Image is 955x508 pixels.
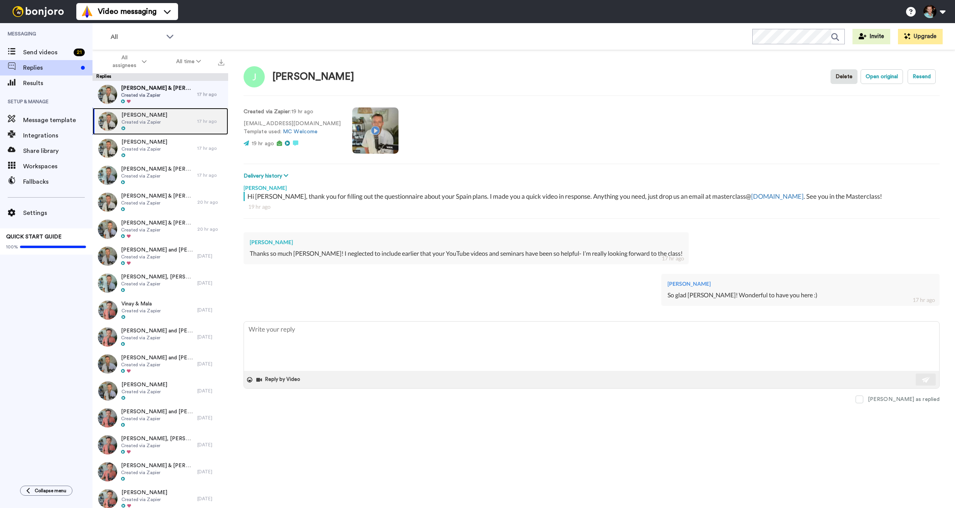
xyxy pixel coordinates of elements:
img: bj-logo-header-white.svg [9,6,67,17]
img: 89e08650-acb2-4f6d-9cf3-663dbd66ca71-thumb.jpg [98,246,117,266]
div: 17 hr ago [197,91,224,97]
img: bd95f180-379c-41e9-9bf3-a8d81fb37407-thumb.jpg [98,193,117,212]
span: 100% [6,244,18,250]
span: 19 hr ago [252,141,274,146]
a: [DOMAIN_NAME] [751,192,804,200]
span: [PERSON_NAME] & [PERSON_NAME] [121,462,193,469]
div: 21 [74,49,85,56]
div: 17 hr ago [197,118,224,124]
span: QUICK START GUIDE [6,234,62,240]
span: [PERSON_NAME], [PERSON_NAME] [121,273,193,281]
span: All [111,32,162,42]
a: [PERSON_NAME] & [PERSON_NAME]Created via Zapier17 hr ago [92,81,228,108]
button: Invite [852,29,890,44]
span: Video messaging [98,6,156,17]
span: Created via Zapier [121,308,161,314]
a: [PERSON_NAME] & [PERSON_NAME]Created via Zapier17 hr ago [92,162,228,189]
span: Results [23,79,92,88]
img: vm-color.svg [81,5,93,18]
a: [PERSON_NAME] & [PERSON_NAME]Created via Zapier20 hr ago [92,216,228,243]
strong: Created via Zapier [244,109,290,114]
div: 17 hr ago [913,296,935,304]
img: 04206467-143a-4a31-9ea8-1626299926d0-thumb.jpg [98,408,117,428]
span: [PERSON_NAME] and [PERSON_NAME] [121,408,193,416]
span: Workspaces [23,162,92,171]
img: 03dcf3df-33ad-4a64-83f7-0e10fa2d61e6-thumb.jpg [98,220,117,239]
span: Created via Zapier [121,496,167,503]
a: [PERSON_NAME] & [PERSON_NAME]Created via Zapier20 hr ago [92,189,228,216]
span: [PERSON_NAME] & [PERSON_NAME] [121,219,193,227]
button: Reply by Video [256,374,303,386]
span: [PERSON_NAME] and [PERSON_NAME] [121,327,193,335]
img: e9d78740-e939-4887-84fb-6494299de414-thumb.jpg [98,139,118,158]
span: [PERSON_NAME] [121,138,167,146]
span: Created via Zapier [121,389,167,395]
span: Created via Zapier [121,443,193,449]
img: 4bf028cd-147d-4988-94cd-9fda50b3133c-thumb.jpg [98,300,118,320]
img: e99f66c9-7afd-4c3a-b0f2-25d199b857b7-thumb.jpg [98,354,117,374]
a: [PERSON_NAME] and [PERSON_NAME]Created via Zapier[DATE] [92,350,228,377]
div: [DATE] [197,253,224,259]
a: [PERSON_NAME] and [PERSON_NAME]Created via Zapier[DATE] [92,324,228,350]
div: [DATE] [197,469,224,475]
div: So glad [PERSON_NAME]! Wonderful to have you here :) [667,291,933,300]
a: [PERSON_NAME], [PERSON_NAME]Created via Zapier[DATE] [92,431,228,458]
a: [PERSON_NAME] and [PERSON_NAME]Created via Zapier[DATE] [92,243,228,270]
span: [PERSON_NAME] & [PERSON_NAME] [121,192,193,200]
div: [PERSON_NAME] [272,71,354,82]
span: Created via Zapier [121,200,193,206]
div: [PERSON_NAME] [244,180,940,192]
img: 0df517db-da44-46e2-b046-745837e3eff1-thumb.jpg [98,85,117,104]
button: All assignees [94,51,161,72]
div: [PERSON_NAME] [250,238,683,246]
span: [PERSON_NAME] & [PERSON_NAME] [121,165,193,173]
span: Created via Zapier [121,254,193,260]
span: Replies [23,63,78,72]
button: Collapse menu [20,486,72,496]
span: Created via Zapier [121,227,193,233]
div: 17 hr ago [197,145,224,151]
span: Created via Zapier [121,281,193,287]
img: a70ee4b4-b528-47b2-a4a5-5df081193d7d-thumb.jpg [98,435,117,454]
a: [PERSON_NAME]Created via Zapier17 hr ago [92,135,228,162]
img: 4bf3cf28-effe-41ac-b4b1-073bca6a46ed-thumb.jpg [98,112,118,131]
span: Integrations [23,131,92,140]
p: : 19 hr ago [244,108,341,116]
div: [DATE] [197,307,224,313]
button: Open original [861,69,903,84]
div: [PERSON_NAME] as replied [868,396,940,403]
span: [PERSON_NAME] [121,111,167,119]
div: [DATE] [197,280,224,286]
img: 320c3a44-3b99-488f-b097-7365a407dac2-thumb.jpg [98,381,118,401]
span: Created via Zapier [121,416,193,422]
button: Export all results that match these filters now. [216,56,227,67]
span: [PERSON_NAME] & [PERSON_NAME] [121,84,193,92]
img: bd41c6ce-4620-4ac9-a0ea-403bc8e5192c-thumb.jpg [98,327,117,347]
a: Vinay & MalaCreated via Zapier[DATE] [92,297,228,324]
div: Replies [92,73,228,81]
div: 20 hr ago [197,226,224,232]
img: 39c9c2a7-a441-435e-8023-28bfec95215d-thumb.jpg [98,166,117,185]
div: Hi [PERSON_NAME], thank you for filling out the questionnaire about your Spain plans. I made you ... [247,192,938,201]
a: [PERSON_NAME] and [PERSON_NAME]Created via Zapier[DATE] [92,404,228,431]
div: [DATE] [197,361,224,367]
span: [PERSON_NAME] and [PERSON_NAME] [121,354,193,362]
div: 17 hr ago [662,255,684,262]
img: send-white.svg [922,377,930,383]
span: Collapse menu [35,488,66,494]
span: Settings [23,208,92,218]
img: 4dd4e26b-f105-4db0-8729-0dc6231fda98-thumb.jpg [98,462,117,481]
span: Created via Zapier [121,469,193,476]
span: Created via Zapier [121,119,167,125]
span: [PERSON_NAME] [121,381,167,389]
span: Created via Zapier [121,92,193,98]
div: Thanks so much [PERSON_NAME]! I neglected to include earlier that your YouTube videos and seminar... [250,249,683,258]
button: Resend [908,69,936,84]
div: [DATE] [197,496,224,502]
a: [PERSON_NAME]Created via Zapier17 hr ago [92,108,228,135]
span: Vinay & Mala [121,300,161,308]
a: [PERSON_NAME] & [PERSON_NAME]Created via Zapier[DATE] [92,458,228,485]
div: [DATE] [197,334,224,340]
span: Created via Zapier [121,173,193,179]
